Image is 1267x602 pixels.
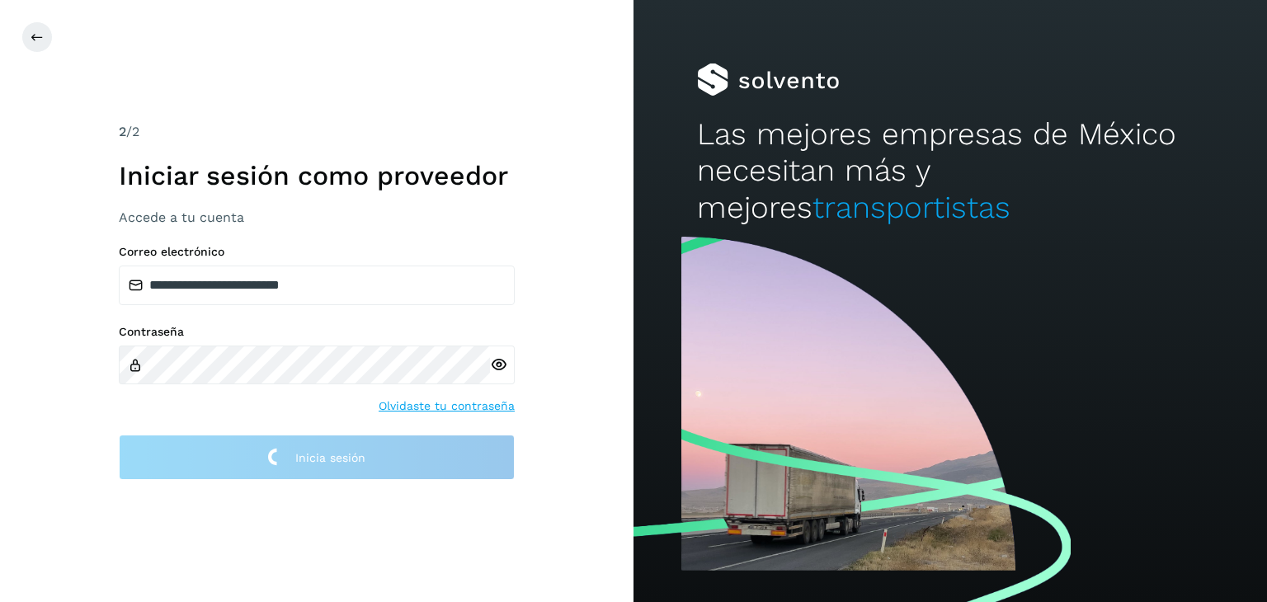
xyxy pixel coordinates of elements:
div: /2 [119,122,515,142]
span: 2 [119,124,126,139]
h1: Iniciar sesión como proveedor [119,160,515,191]
button: Inicia sesión [119,435,515,480]
span: transportistas [812,190,1010,225]
a: Olvidaste tu contraseña [379,397,515,415]
label: Contraseña [119,325,515,339]
label: Correo electrónico [119,245,515,259]
span: Inicia sesión [295,452,365,463]
h2: Las mejores empresas de México necesitan más y mejores [697,116,1203,226]
h3: Accede a tu cuenta [119,209,515,225]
